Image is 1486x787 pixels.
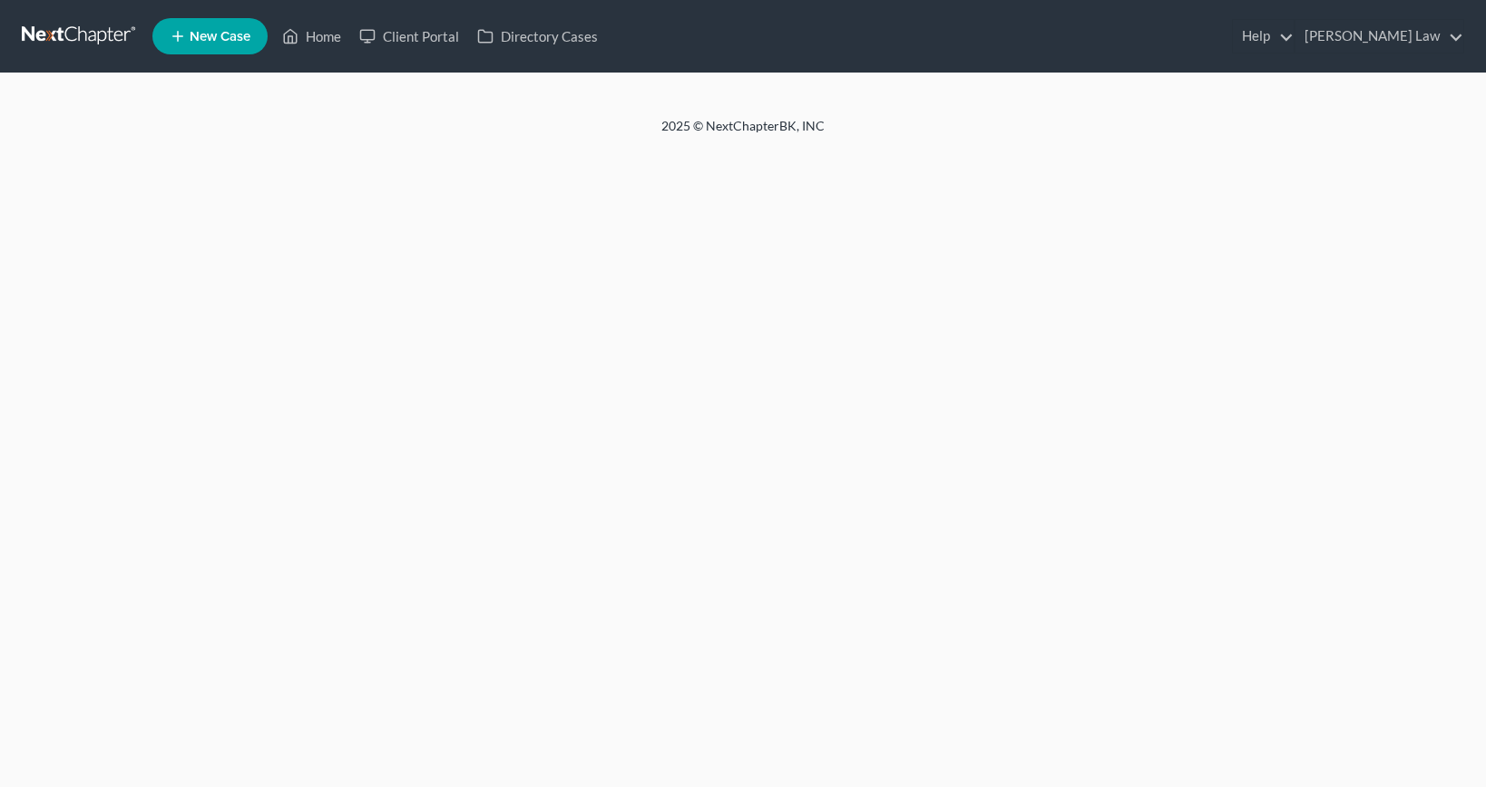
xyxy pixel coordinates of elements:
a: Client Portal [350,20,468,53]
a: Home [273,20,350,53]
new-legal-case-button: New Case [152,18,268,54]
a: Help [1233,20,1294,53]
a: [PERSON_NAME] Law [1295,20,1463,53]
div: 2025 © NextChapterBK, INC [226,117,1260,150]
a: Directory Cases [468,20,607,53]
